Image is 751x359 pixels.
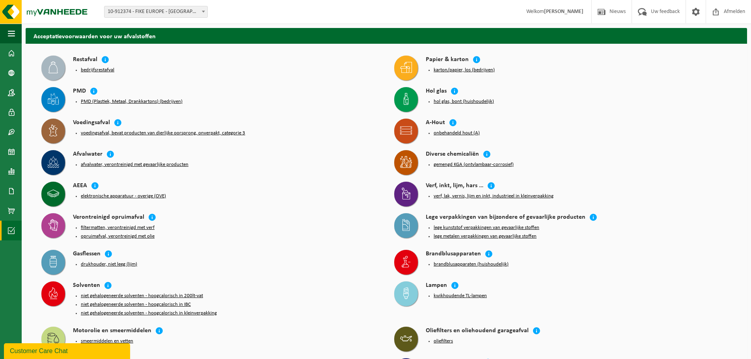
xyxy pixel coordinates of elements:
span: 10-912374 - FIKE EUROPE - HERENTALS [104,6,208,18]
h4: Gasflessen [73,250,101,259]
button: smeermiddelen en vetten [81,338,133,344]
h4: AEEA [73,182,87,191]
button: voedingsafval, bevat producten van dierlijke oorsprong, onverpakt, categorie 3 [81,130,245,136]
h4: Restafval [73,56,97,65]
button: niet gehalogeneerde solventen - hoogcalorisch in IBC [81,301,191,308]
h4: PMD [73,87,86,96]
button: elektronische apparatuur - overige (OVE) [81,193,166,199]
h4: Afvalwater [73,150,102,159]
button: bedrijfsrestafval [81,67,114,73]
h4: Papier & karton [426,56,469,65]
h2: Acceptatievoorwaarden voor uw afvalstoffen [26,28,747,43]
button: brandblusapparaten (huishoudelijk) [434,261,509,268]
button: onbehandeld hout (A) [434,130,480,136]
button: lege kunststof verpakkingen van gevaarlijke stoffen [434,225,539,231]
h4: Solventen [73,281,100,290]
h4: Brandblusapparaten [426,250,481,259]
button: filtermatten, verontreinigd met verf [81,225,155,231]
button: niet gehalogeneerde solventen - hoogcalorisch in 200lt-vat [81,293,203,299]
button: PMD (Plastiek, Metaal, Drankkartons) (bedrijven) [81,99,183,105]
button: drukhouder, niet leeg (lijm) [81,261,137,268]
h4: Voedingsafval [73,119,110,128]
button: lege metalen verpakkingen van gevaarlijke stoffen [434,233,537,240]
h4: Verf, inkt, lijm, hars … [426,182,483,191]
button: hol glas, bont (huishoudelijk) [434,99,494,105]
button: niet gehalogeneerde solventen - hoogcalorisch in kleinverpakking [81,310,217,316]
button: afvalwater, verontreinigd met gevaarlijke producten [81,162,188,168]
iframe: chat widget [4,342,132,359]
h4: Lege verpakkingen van bijzondere of gevaarlijke producten [426,213,585,222]
button: gemengd KGA (ontvlambaar-corrosief) [434,162,514,168]
button: kwikhoudende TL-lampen [434,293,487,299]
h4: Hol glas [426,87,447,96]
button: karton/papier, los (bedrijven) [434,67,495,73]
button: oliefilters [434,338,453,344]
button: opruimafval, verontreinigd met olie [81,233,155,240]
h4: Motorolie en smeermiddelen [73,327,151,336]
h4: Lampen [426,281,447,290]
strong: [PERSON_NAME] [544,9,583,15]
h4: A-Hout [426,119,445,128]
span: 10-912374 - FIKE EUROPE - HERENTALS [104,6,207,17]
h4: Diverse chemicaliën [426,150,479,159]
h4: Verontreinigd opruimafval [73,213,144,222]
button: verf, lak, vernis, lijm en inkt, industrieel in kleinverpakking [434,193,553,199]
h4: Oliefilters en oliehoudend garageafval [426,327,529,336]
